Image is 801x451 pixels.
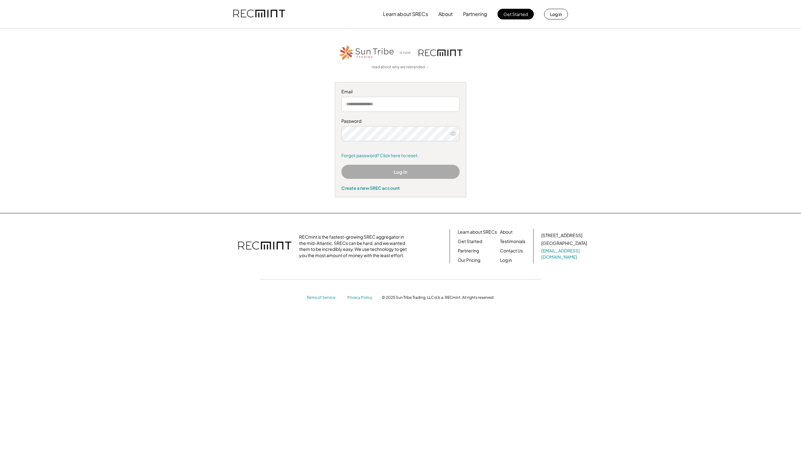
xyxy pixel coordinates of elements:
div: RECmint is the fastest-growing SREC aggregator in the mid-Atlantic. SRECs can be hard, and we wan... [299,234,410,258]
button: Get Started [497,9,534,19]
img: recmint-logotype%403x.png [419,49,462,56]
button: Log In [341,165,460,179]
a: Partnering [458,248,479,254]
a: Learn about SRECs [458,229,497,235]
a: About [500,229,513,235]
a: Terms of Service [307,295,341,300]
img: STT_Horizontal_Logo%2B-%2BColor.png [339,44,395,61]
button: Partnering [463,8,487,20]
div: [GEOGRAPHIC_DATA] [541,240,587,246]
div: © 2025 Sun Tribe Trading, LLC d.b.a. RECmint. All rights reserved. [382,295,494,300]
img: recmint-logotype%403x.png [238,235,291,257]
div: Password [341,118,460,124]
img: recmint-logotype%403x.png [233,3,285,25]
a: read about why we rebranded → [372,65,429,70]
div: Email [341,89,460,95]
a: [EMAIL_ADDRESS][DOMAIN_NAME] [541,248,588,260]
a: Get Started [458,238,482,245]
a: Forgot password? Click here to reset. [341,153,460,159]
div: Create a new SREC account [341,185,460,191]
button: Learn about SRECs [383,8,428,20]
a: Testimonials [500,238,525,245]
button: About [438,8,453,20]
a: Log in [500,257,512,263]
a: Our Pricing [458,257,480,263]
div: is now [398,50,416,55]
button: Log in [544,9,568,19]
div: [STREET_ADDRESS] [541,232,582,239]
a: Contact Us [500,248,523,254]
a: Privacy Policy [347,295,375,300]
